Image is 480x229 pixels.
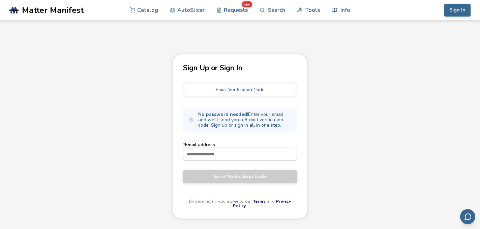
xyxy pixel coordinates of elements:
span: Send Verification Code [188,174,292,179]
button: Sign In [444,4,471,17]
a: Privacy Policy [233,199,291,209]
button: Email Verification Code [184,84,296,96]
input: *Email address [183,148,297,160]
span: Matter Manifest [22,5,84,15]
p: Sign Up or Sign In [183,65,297,72]
button: Send Verification Code [183,170,297,183]
label: Email address [183,142,297,160]
p: By signing in, you agree to our and . [183,199,297,209]
span: Enter your email and we'll send you a 6-digit verification code. Sign up or sign in all in one step. [198,112,293,128]
button: Send feedback via email [460,209,475,224]
strong: No password needed! [198,111,248,118]
a: Terms [253,199,266,204]
span: new [242,1,252,7]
